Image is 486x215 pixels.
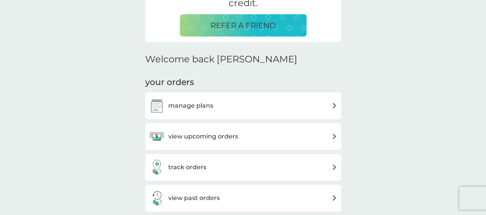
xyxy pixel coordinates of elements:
[145,54,297,65] h2: Welcome back [PERSON_NAME]
[180,14,307,37] button: REFER A FRIEND
[168,101,213,111] h3: manage plans
[168,193,220,203] h3: view past orders
[332,103,337,108] img: arrow right
[332,195,337,201] img: arrow right
[145,77,194,88] h3: your orders
[332,133,337,139] img: arrow right
[332,164,337,170] img: arrow right
[168,162,206,172] h3: track orders
[211,19,276,32] p: REFER A FRIEND
[168,132,238,142] h3: view upcoming orders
